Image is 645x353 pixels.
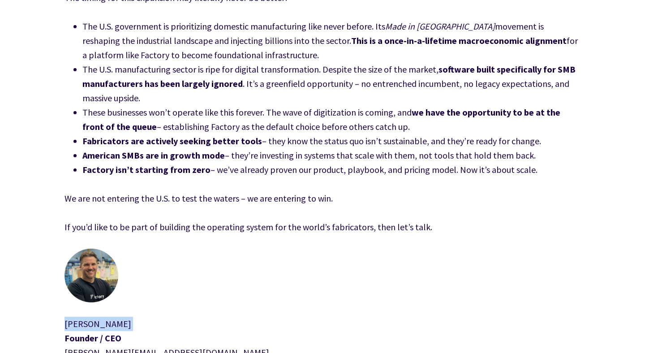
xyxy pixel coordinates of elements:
[82,62,580,105] li: The U.S. manufacturing sector is ripe for digital transformation. Despite the size of the market,...
[64,332,121,344] strong: Founder / CEO
[385,21,495,32] em: Made in [GEOGRAPHIC_DATA]
[82,163,580,177] li: – we’ve already proven our product, playbook, and pricing model. Now it’s about scale.
[82,164,211,175] strong: Factory isn’t starting from zero
[82,135,262,146] strong: Fabricators are actively seeking better tools
[64,191,580,206] p: We are not entering the U.S. to test the waters – we are entering to win.
[351,35,567,46] strong: This is a once-in-a-lifetime macroeconomic alignment
[82,105,580,134] li: These businesses won’t operate like this forever. The wave of digitization is coming, and – estab...
[82,150,225,161] strong: American SMBs are in growth mode
[488,256,645,353] iframe: Chat Widget
[64,220,580,234] p: If you’d like to be part of building the operating system for the world’s fabricators, then let’s...
[82,19,580,62] li: The U.S. government is prioritizing domestic manufacturing like never before. Its movement is res...
[82,148,580,163] li: – they’re investing in systems that scale with them, not tools that hold them back.
[82,134,580,148] li: – they know the status quo isn’t sustainable, and they’re ready for change.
